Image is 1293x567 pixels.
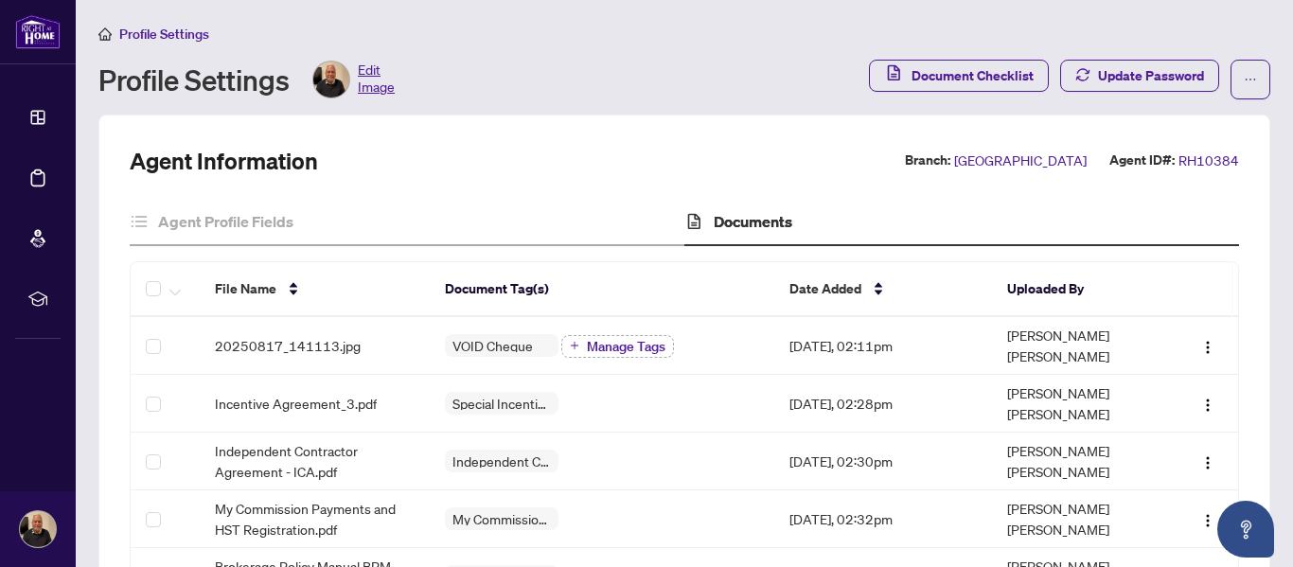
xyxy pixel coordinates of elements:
td: [DATE], 02:11pm [774,317,993,375]
span: plus [570,341,579,350]
span: Manage Tags [587,340,665,353]
div: Profile Settings [98,61,395,98]
img: Profile Icon [20,511,56,547]
label: Agent ID#: [1109,150,1175,171]
td: [PERSON_NAME] [PERSON_NAME] [992,317,1164,375]
span: My Commission Payments and HST Registration [445,512,558,525]
span: Independent Contractor Agreement - ICA.pdf [215,440,415,482]
th: Document Tag(s) [430,262,774,317]
span: Profile Settings [119,26,209,43]
td: [PERSON_NAME] [PERSON_NAME] [992,375,1164,433]
td: [DATE], 02:28pm [774,375,993,433]
span: Special Incentive Agreement [445,397,558,410]
img: Logo [1200,398,1215,413]
img: Logo [1200,455,1215,470]
span: Incentive Agreement_3.pdf [215,393,377,414]
button: Logo [1193,330,1223,361]
th: Date Added [774,262,993,317]
img: Profile Icon [313,62,349,97]
span: ellipsis [1244,73,1257,86]
button: Manage Tags [561,335,674,358]
td: [DATE], 02:30pm [774,433,993,490]
span: home [98,27,112,41]
img: Logo [1200,340,1215,355]
span: Document Checklist [912,61,1034,91]
span: Independent Contractor Agreement [445,454,558,468]
img: logo [15,14,61,49]
button: Document Checklist [869,60,1049,92]
th: Uploaded By [992,262,1164,317]
span: Update Password [1098,61,1204,91]
h4: Documents [714,210,792,233]
span: RH10384 [1178,150,1239,171]
h4: Agent Profile Fields [158,210,293,233]
th: File Name [200,262,430,317]
td: [PERSON_NAME] [PERSON_NAME] [992,490,1164,548]
span: [GEOGRAPHIC_DATA] [954,150,1087,171]
img: Logo [1200,513,1215,528]
span: VOID Cheque [445,339,540,352]
button: Logo [1193,388,1223,418]
span: Date Added [789,278,861,299]
button: Open asap [1217,501,1274,558]
span: 20250817_141113.jpg [215,335,361,356]
span: My Commission Payments and HST Registration.pdf [215,498,415,540]
span: Edit Image [358,61,395,98]
button: Logo [1193,446,1223,476]
button: Update Password [1060,60,1219,92]
span: File Name [215,278,276,299]
h2: Agent Information [130,146,318,176]
td: [DATE], 02:32pm [774,490,993,548]
button: Logo [1193,504,1223,534]
label: Branch: [905,150,950,171]
td: [PERSON_NAME] [PERSON_NAME] [992,433,1164,490]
